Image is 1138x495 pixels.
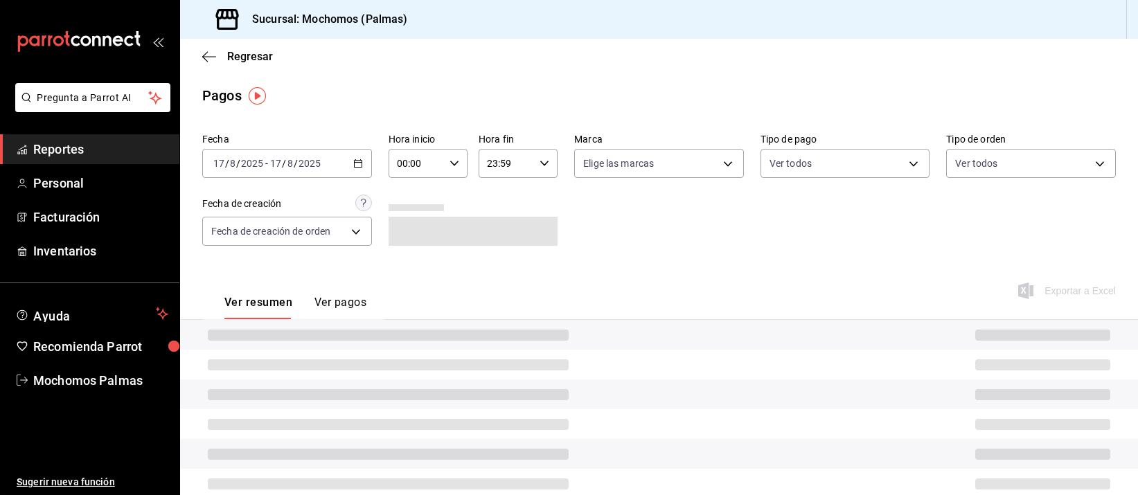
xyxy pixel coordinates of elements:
[236,158,240,169] span: /
[229,158,236,169] input: --
[955,156,997,170] span: Ver todos
[282,158,286,169] span: /
[389,135,468,145] label: Hora inicio
[269,158,282,169] input: --
[33,174,168,192] span: Personal
[265,158,268,169] span: -
[33,242,168,260] span: Inventarios
[10,100,170,115] a: Pregunta a Parrot AI
[249,87,266,105] img: Tooltip marker
[33,337,168,356] span: Recomienda Parrot
[202,135,372,145] label: Fecha
[287,158,294,169] input: --
[33,305,150,322] span: Ayuda
[227,50,273,63] span: Regresar
[37,91,149,105] span: Pregunta a Parrot AI
[202,50,273,63] button: Regresar
[33,208,168,226] span: Facturación
[241,11,408,28] h3: Sucursal: Mochomos (Palmas)
[202,197,281,211] div: Fecha de creación
[240,158,264,169] input: ----
[202,85,242,106] div: Pagos
[224,296,366,319] div: navigation tabs
[294,158,298,169] span: /
[225,158,229,169] span: /
[152,36,163,47] button: open_drawer_menu
[314,296,366,319] button: Ver pagos
[761,135,930,145] label: Tipo de pago
[479,135,558,145] label: Hora fin
[574,135,744,145] label: Marca
[33,371,168,390] span: Mochomos Palmas
[298,158,321,169] input: ----
[213,158,225,169] input: --
[17,475,168,489] span: Sugerir nueva función
[583,156,654,170] span: Elige las marcas
[15,83,170,112] button: Pregunta a Parrot AI
[770,156,812,170] span: Ver todos
[946,135,1116,145] label: Tipo de orden
[224,296,292,319] button: Ver resumen
[211,224,330,238] span: Fecha de creación de orden
[33,140,168,159] span: Reportes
